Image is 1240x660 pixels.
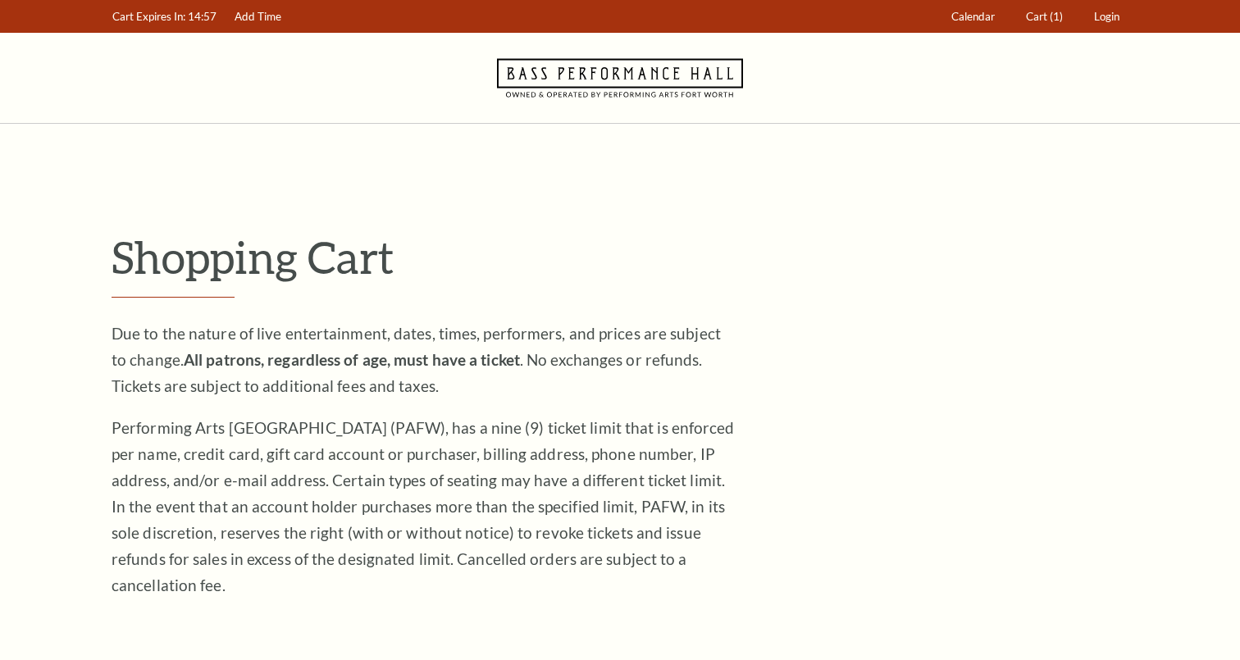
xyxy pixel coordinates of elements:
p: Shopping Cart [112,230,1128,284]
span: Cart [1026,10,1047,23]
a: Add Time [227,1,289,33]
a: Calendar [944,1,1003,33]
a: Cart (1) [1019,1,1071,33]
p: Performing Arts [GEOGRAPHIC_DATA] (PAFW), has a nine (9) ticket limit that is enforced per name, ... [112,415,735,599]
span: (1) [1050,10,1063,23]
span: Cart Expires In: [112,10,185,23]
span: Login [1094,10,1119,23]
strong: All patrons, regardless of age, must have a ticket [184,350,520,369]
a: Login [1087,1,1128,33]
span: Calendar [951,10,995,23]
span: 14:57 [188,10,217,23]
span: Due to the nature of live entertainment, dates, times, performers, and prices are subject to chan... [112,324,721,395]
